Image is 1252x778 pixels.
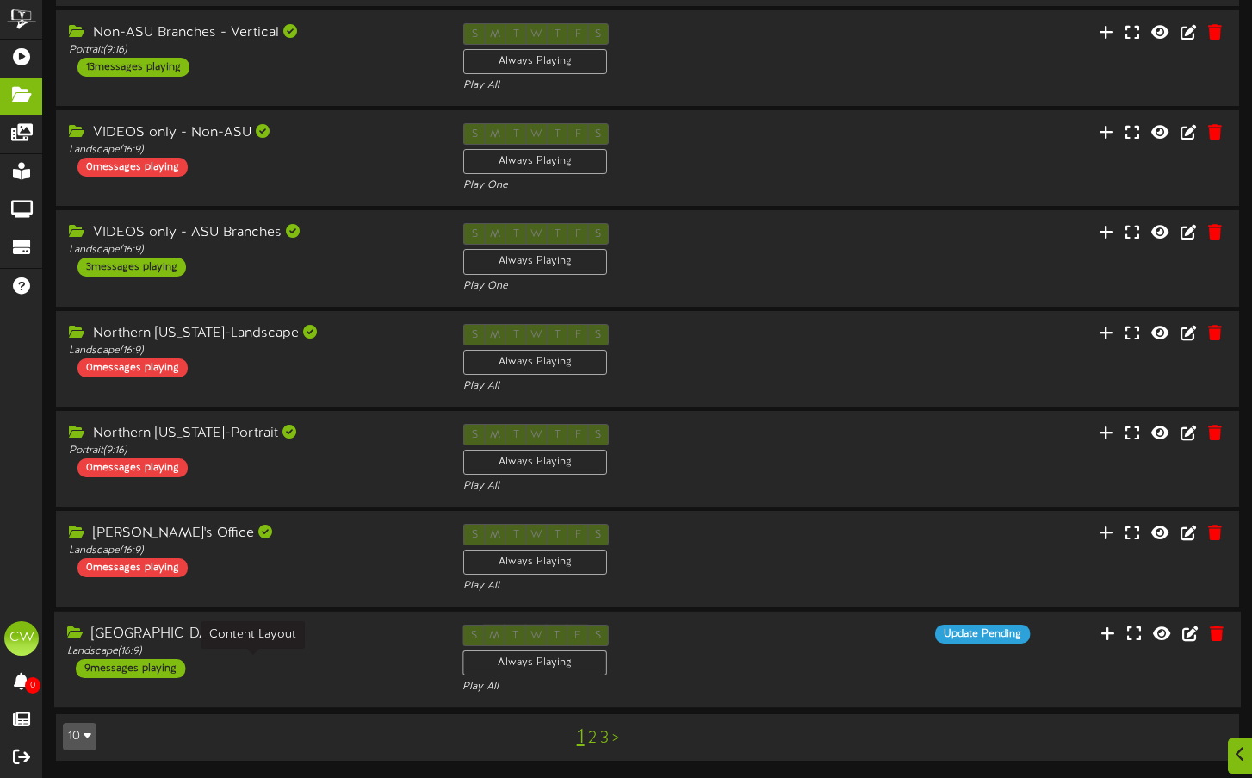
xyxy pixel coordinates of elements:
[69,524,437,544] div: [PERSON_NAME]'s Office
[463,279,832,294] div: Play One
[67,624,437,644] div: [GEOGRAPHIC_DATA]
[588,729,597,748] a: 2
[463,249,607,274] div: Always Playing
[69,344,437,358] div: Landscape ( 16:9 )
[63,723,96,750] button: 10
[462,650,607,675] div: Always Playing
[76,659,185,678] div: 9 messages playing
[463,579,832,594] div: Play All
[463,49,607,74] div: Always Playing
[612,729,619,748] a: >
[600,729,609,748] a: 3
[463,149,607,174] div: Always Playing
[463,450,607,475] div: Always Playing
[577,726,585,749] a: 1
[4,621,39,656] div: CW
[935,624,1030,643] div: Update Pending
[463,78,832,93] div: Play All
[463,350,607,375] div: Always Playing
[69,444,437,458] div: Portrait ( 9:16 )
[463,550,607,575] div: Always Playing
[67,644,437,658] div: Landscape ( 16:9 )
[69,123,437,143] div: VIDEOS only - Non-ASU
[69,424,437,444] div: Northern [US_STATE]-Portrait
[77,258,186,277] div: 3 messages playing
[462,680,832,694] div: Play All
[77,458,188,477] div: 0 messages playing
[463,178,832,193] div: Play One
[77,58,189,77] div: 13 messages playing
[69,143,437,158] div: Landscape ( 16:9 )
[77,158,188,177] div: 0 messages playing
[69,43,437,58] div: Portrait ( 9:16 )
[463,379,832,394] div: Play All
[69,324,437,344] div: Northern [US_STATE]-Landscape
[69,223,437,243] div: VIDEOS only - ASU Branches
[77,558,188,577] div: 0 messages playing
[69,544,437,558] div: Landscape ( 16:9 )
[463,479,832,494] div: Play All
[25,677,40,694] span: 0
[69,23,437,43] div: Non-ASU Branches - Vertical
[77,358,188,377] div: 0 messages playing
[69,243,437,258] div: Landscape ( 16:9 )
